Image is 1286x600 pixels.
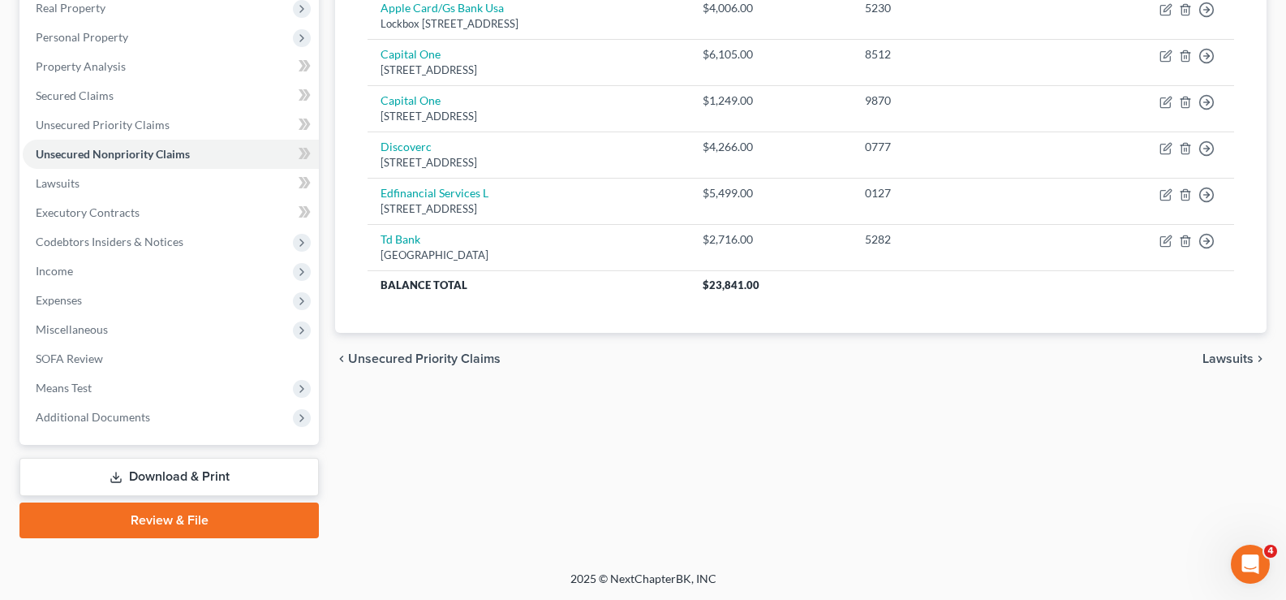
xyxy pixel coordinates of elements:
span: Unsecured Priority Claims [348,352,501,365]
div: 0127 [865,185,1049,201]
span: 4 [1264,545,1277,558]
a: Edfinancial Services L [381,186,488,200]
span: $23,841.00 [703,278,759,291]
span: Miscellaneous [36,322,108,336]
div: $2,716.00 [703,231,839,248]
div: $4,266.00 [703,139,839,155]
a: Apple Card/Gs Bank Usa [381,1,504,15]
i: chevron_right [1254,352,1267,365]
div: $5,499.00 [703,185,839,201]
span: Additional Documents [36,410,150,424]
a: Discoverc [381,140,432,153]
i: chevron_left [335,352,348,365]
a: Unsecured Nonpriority Claims [23,140,319,169]
span: SOFA Review [36,352,103,365]
span: Lawsuits [36,176,80,190]
span: Codebtors Insiders & Notices [36,235,183,248]
div: 9870 [865,93,1049,109]
a: Unsecured Priority Claims [23,110,319,140]
a: Download & Print [19,458,319,496]
button: Lawsuits chevron_right [1202,352,1267,365]
div: [STREET_ADDRESS] [381,109,676,124]
a: Lawsuits [23,169,319,198]
span: Unsecured Nonpriority Claims [36,147,190,161]
a: SOFA Review [23,344,319,373]
a: Property Analysis [23,52,319,81]
span: Unsecured Priority Claims [36,118,170,132]
a: Secured Claims [23,81,319,110]
span: Real Property [36,1,105,15]
span: Executory Contracts [36,205,140,219]
span: Income [36,264,73,278]
a: Capital One [381,93,441,107]
div: $1,249.00 [703,93,839,109]
a: Td Bank [381,232,420,246]
div: $6,105.00 [703,46,839,63]
div: 0777 [865,139,1049,155]
a: Executory Contracts [23,198,319,227]
div: [STREET_ADDRESS] [381,63,676,78]
span: Expenses [36,293,82,307]
div: 2025 © NextChapterBK, INC [181,571,1106,600]
a: Review & File [19,503,319,538]
span: Property Analysis [36,59,126,73]
span: Personal Property [36,30,128,44]
div: [STREET_ADDRESS] [381,201,676,217]
a: Capital One [381,47,441,61]
iframe: Intercom live chat [1231,545,1270,584]
span: Lawsuits [1202,352,1254,365]
div: 5282 [865,231,1049,248]
div: [GEOGRAPHIC_DATA] [381,248,676,263]
div: 8512 [865,46,1049,63]
div: [STREET_ADDRESS] [381,155,676,171]
span: Means Test [36,381,92,395]
span: Secured Claims [36,88,114,102]
th: Balance Total [368,270,689,300]
div: Lockbox [STREET_ADDRESS] [381,16,676,32]
button: chevron_left Unsecured Priority Claims [335,352,501,365]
